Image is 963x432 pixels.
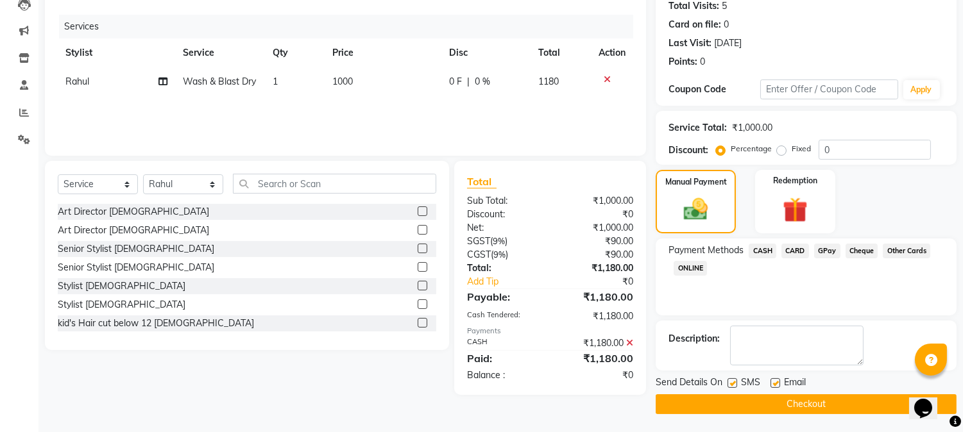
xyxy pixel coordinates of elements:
button: Apply [903,80,940,99]
div: Total: [457,262,550,275]
span: SMS [741,376,760,392]
span: CGST [467,249,491,260]
label: Percentage [731,143,772,154]
div: Coupon Code [669,83,760,96]
div: ₹0 [550,208,643,221]
span: Email [784,376,806,392]
div: Sub Total: [457,194,550,208]
th: Service [175,38,265,67]
span: GPay [814,244,840,258]
div: Senior Stylist [DEMOGRAPHIC_DATA] [58,242,214,256]
div: Senior Stylist [DEMOGRAPHIC_DATA] [58,261,214,274]
div: CASH [457,336,550,350]
th: Total [531,38,592,67]
label: Redemption [773,175,817,187]
span: Cheque [846,244,878,258]
span: 9% [493,249,506,260]
iframe: chat widget [909,381,950,419]
div: Cash Tendered: [457,310,550,323]
span: | [467,75,470,88]
label: Fixed [792,143,811,154]
span: 1000 [332,76,353,87]
input: Search or Scan [233,174,436,194]
div: 0 [724,18,729,31]
div: ₹1,000.00 [550,194,643,208]
div: Card on file: [669,18,721,31]
div: ₹1,180.00 [550,289,643,304]
th: Stylist [58,38,175,67]
div: Last Visit: [669,37,712,50]
div: Balance : [457,369,550,382]
th: Price [325,38,441,67]
div: Art Director [DEMOGRAPHIC_DATA] [58,205,209,219]
div: Discount: [457,208,550,221]
div: Stylist [DEMOGRAPHIC_DATA] [58,279,185,293]
div: ₹1,180.00 [550,351,643,366]
div: 0 [700,55,705,69]
div: ₹0 [566,275,643,288]
div: ₹90.00 [550,248,643,262]
span: 0 % [475,75,490,88]
span: Total [467,175,497,188]
span: SGST [467,235,490,247]
span: Other Cards [883,244,930,258]
a: Add Tip [457,275,566,288]
div: Payable: [457,289,550,304]
span: 0 F [449,75,462,88]
div: ₹0 [550,369,643,382]
img: _cash.svg [676,195,715,223]
div: Payments [467,326,633,336]
div: Description: [669,332,720,345]
div: [DATE] [714,37,742,50]
div: ₹1,180.00 [550,336,643,350]
span: 1 [273,76,278,87]
span: Send Details On [656,376,722,392]
th: Action [591,38,633,67]
div: ( ) [457,235,550,248]
div: Paid: [457,351,550,366]
span: CASH [749,244,776,258]
div: ₹1,000.00 [550,221,643,235]
input: Enter Offer / Coupon Code [760,79,898,99]
button: Checkout [656,394,957,414]
div: Services [59,15,643,38]
div: ₹1,000.00 [732,121,772,135]
div: Service Total: [669,121,727,135]
div: ₹1,180.00 [550,262,643,275]
span: Wash & Blast Dry [183,76,256,87]
th: Disc [441,38,531,67]
img: _gift.svg [775,194,815,226]
span: Rahul [65,76,89,87]
div: Points: [669,55,697,69]
span: CARD [781,244,809,258]
div: kid's Hair cut below 12 [DEMOGRAPHIC_DATA] [58,317,254,330]
div: ₹90.00 [550,235,643,248]
th: Qty [265,38,325,67]
span: 9% [493,236,505,246]
div: Discount: [669,144,708,157]
div: ₹1,180.00 [550,310,643,323]
div: ( ) [457,248,550,262]
div: Stylist [DEMOGRAPHIC_DATA] [58,298,185,312]
span: Payment Methods [669,244,744,257]
span: 1180 [538,76,559,87]
label: Manual Payment [665,176,727,188]
span: ONLINE [674,261,707,276]
div: Art Director [DEMOGRAPHIC_DATA] [58,224,209,237]
div: Net: [457,221,550,235]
